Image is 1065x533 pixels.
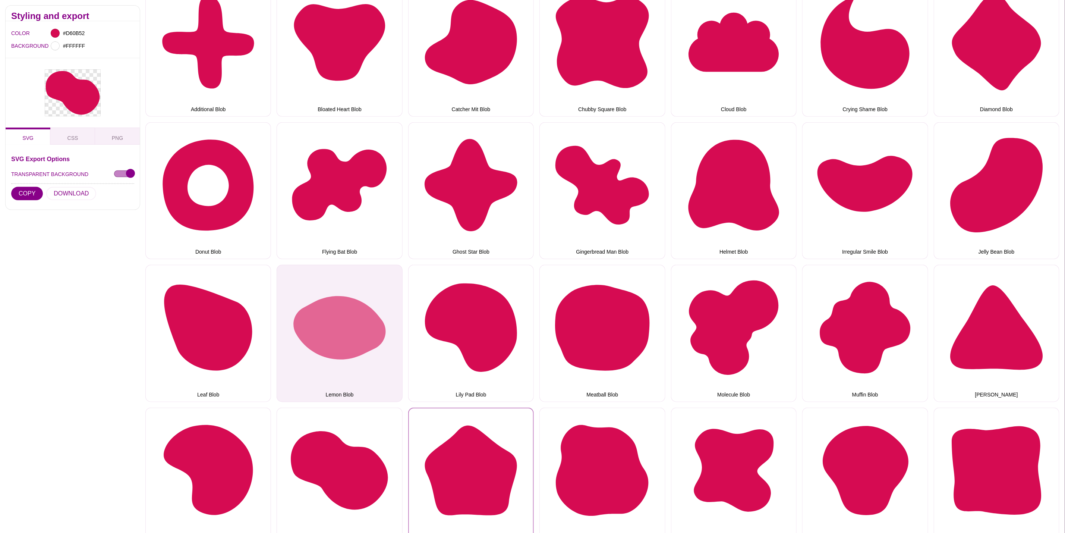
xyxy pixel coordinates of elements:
[277,265,402,402] button: Lemon Blob
[145,265,271,402] button: Leaf Blob
[46,187,96,200] button: DOWNLOAD
[67,135,78,141] span: CSS
[11,169,88,179] label: TRANSPARENT BACKGROUND
[934,265,1059,402] button: [PERSON_NAME]
[277,122,402,259] button: Flying Bat Blob
[671,265,797,402] button: Molecule Blob
[802,265,928,402] button: Muffin Blob
[50,128,95,145] button: CSS
[112,135,123,141] span: PNG
[145,122,271,259] button: Donut Blob
[539,122,665,259] button: Gingerbread Man Blob
[11,187,43,200] button: COPY
[11,13,134,19] h2: Styling and export
[671,122,797,259] button: Helmet Blob
[95,128,140,145] button: PNG
[11,41,21,51] label: BACKGROUND
[802,122,928,259] button: Irregular Smile Blob
[539,265,665,402] button: Meatball Blob
[11,156,134,162] h3: SVG Export Options
[11,28,21,38] label: COLOR
[408,122,534,259] button: Ghost Star Blob
[934,122,1059,259] button: Jelly Bean Blob
[408,265,534,402] button: Lily Pad Blob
